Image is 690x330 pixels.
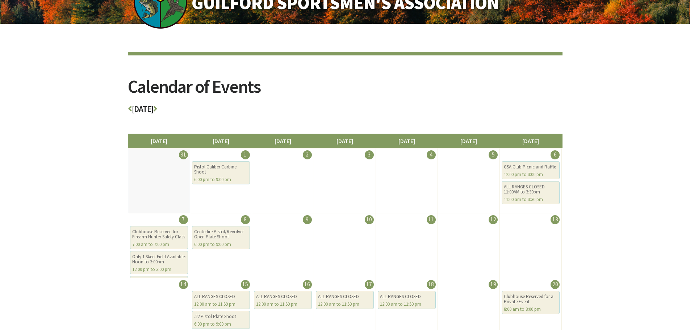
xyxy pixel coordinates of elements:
[256,294,310,299] div: ALL RANGES CLOSED
[132,242,186,247] div: 7:00 am to 7:00 pm
[504,164,557,170] div: GSA Club Picnic and Raffle
[427,215,436,224] div: 11
[194,164,248,175] div: Pistol Caliber Carbine Shoot
[194,294,248,299] div: ALL RANGES CLOSED
[314,134,376,148] li: [DATE]
[252,134,314,148] li: [DATE]
[132,267,186,272] div: 12:00 pm to 3:00 pm
[551,280,560,289] div: 20
[504,294,557,304] div: Clubhouse Reserved for a Private Event
[376,134,438,148] li: [DATE]
[499,134,562,148] li: [DATE]
[194,229,248,239] div: Centerfire Pistol/Revolver Open Plate Shoot
[318,294,372,299] div: ALL RANGES CLOSED
[179,150,188,159] div: 31
[132,254,186,264] div: Only 1 Skeet Field Available: Noon to 3:00pm
[365,150,374,159] div: 3
[303,280,312,289] div: 16
[241,215,250,224] div: 8
[303,150,312,159] div: 2
[504,172,557,177] div: 12:00 pm to 3:00 pm
[179,215,188,224] div: 7
[438,134,500,148] li: [DATE]
[194,322,248,327] div: 6:00 pm to 9:00 pm
[241,150,250,159] div: 1
[179,280,188,289] div: 14
[504,197,557,202] div: 11:00 am to 3:30 pm
[427,280,436,289] div: 18
[380,302,434,307] div: 12:00 am to 11:59 pm
[128,105,563,117] h3: [DATE]
[551,215,560,224] div: 13
[427,150,436,159] div: 4
[489,280,498,289] div: 19
[504,184,557,195] div: ALL RANGES CLOSED 11:00AM to 3:30pm
[194,302,248,307] div: 12:00 am to 11:59 pm
[365,215,374,224] div: 10
[380,294,434,299] div: ALL RANGES CLOSED
[318,302,372,307] div: 12:00 am to 11:59 pm
[128,78,563,105] h2: Calendar of Events
[365,280,374,289] div: 17
[194,177,248,182] div: 6:00 pm to 9:00 pm
[489,150,498,159] div: 5
[194,314,248,319] div: .22 Pistol Plate Shoot
[551,150,560,159] div: 6
[303,215,312,224] div: 9
[190,134,252,148] li: [DATE]
[241,280,250,289] div: 15
[194,242,248,247] div: 6:00 pm to 9:00 pm
[489,215,498,224] div: 12
[504,307,557,312] div: 8:00 am to 8:00 pm
[256,302,310,307] div: 12:00 am to 11:59 pm
[128,134,190,148] li: [DATE]
[132,229,186,239] div: Clubhouse Reserved for Firearm Hunter Safety Class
